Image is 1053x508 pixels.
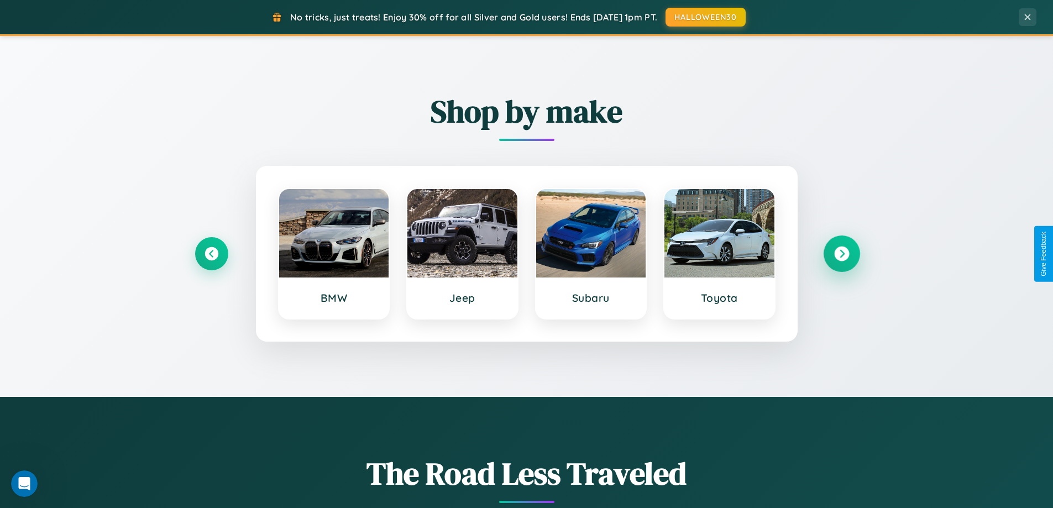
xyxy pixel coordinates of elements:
h3: Subaru [547,291,635,305]
div: Give Feedback [1040,232,1047,276]
h1: The Road Less Traveled [195,452,858,495]
button: HALLOWEEN30 [666,8,746,27]
iframe: Intercom live chat [11,470,38,497]
span: No tricks, just treats! Enjoy 30% off for all Silver and Gold users! Ends [DATE] 1pm PT. [290,12,657,23]
h3: Jeep [418,291,506,305]
h2: Shop by make [195,90,858,133]
h3: BMW [290,291,378,305]
h3: Toyota [675,291,763,305]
